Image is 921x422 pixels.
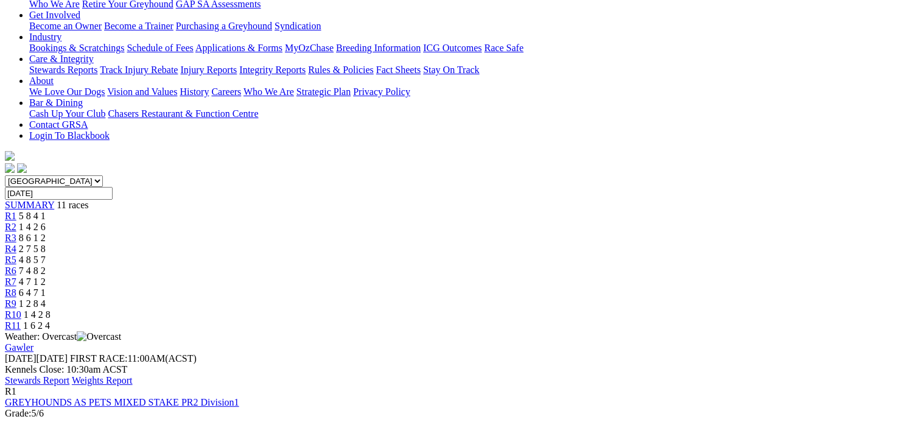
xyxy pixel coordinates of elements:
a: Weights Report [72,375,133,385]
a: Become an Owner [29,21,102,31]
a: Track Injury Rebate [100,65,178,75]
a: Race Safe [484,43,523,53]
a: Applications & Forms [195,43,282,53]
a: Stewards Report [5,375,69,385]
span: 1 4 2 8 [24,309,51,320]
span: 4 8 5 7 [19,255,46,265]
a: Care & Integrity [29,54,94,64]
div: Bar & Dining [29,108,916,119]
span: [DATE] [5,353,37,364]
a: Gawler [5,342,33,353]
a: MyOzChase [285,43,334,53]
a: Who We Are [243,86,294,97]
a: Cash Up Your Club [29,108,105,119]
a: GREYHOUNDS AS PETS MIXED STAKE PR2 Division1 [5,397,239,407]
span: 1 6 2 4 [23,320,50,331]
img: Overcast [77,331,121,342]
a: R6 [5,266,16,276]
a: Injury Reports [180,65,237,75]
a: R3 [5,233,16,243]
span: 11 races [57,200,88,210]
div: Care & Integrity [29,65,916,76]
a: Vision and Values [107,86,177,97]
a: Become a Trainer [104,21,173,31]
div: About [29,86,916,97]
a: Stewards Reports [29,65,97,75]
a: R11 [5,320,21,331]
span: Grade: [5,408,32,418]
a: R5 [5,255,16,265]
div: 5/6 [5,408,916,419]
span: 1 2 8 4 [19,298,46,309]
input: Select date [5,187,113,200]
a: Contact GRSA [29,119,88,130]
a: R1 [5,211,16,221]
a: ICG Outcomes [423,43,482,53]
img: logo-grsa-white.png [5,151,15,161]
a: R9 [5,298,16,309]
span: 6 4 7 1 [19,287,46,298]
a: Strategic Plan [296,86,351,97]
a: Integrity Reports [239,65,306,75]
a: Stay On Track [423,65,479,75]
a: About [29,76,54,86]
img: twitter.svg [17,163,27,173]
a: Schedule of Fees [127,43,193,53]
a: Login To Blackbook [29,130,110,141]
a: R2 [5,222,16,232]
a: SUMMARY [5,200,54,210]
a: Syndication [275,21,321,31]
a: Careers [211,86,241,97]
a: Industry [29,32,61,42]
span: 11:00AM(ACST) [70,353,197,364]
a: We Love Our Dogs [29,86,105,97]
span: Weather: Overcast [5,331,121,342]
span: 5 8 4 1 [19,211,46,221]
a: Chasers Restaurant & Function Centre [108,108,258,119]
div: Industry [29,43,916,54]
span: [DATE] [5,353,68,364]
a: Bookings & Scratchings [29,43,124,53]
span: 1 4 2 6 [19,222,46,232]
span: 8 6 1 2 [19,233,46,243]
span: 4 7 1 2 [19,276,46,287]
a: Bar & Dining [29,97,83,108]
a: Fact Sheets [376,65,421,75]
a: R8 [5,287,16,298]
span: FIRST RACE: [70,353,127,364]
div: Get Involved [29,21,916,32]
a: R10 [5,309,21,320]
span: R1 [5,386,16,396]
a: R7 [5,276,16,287]
a: Purchasing a Greyhound [176,21,272,31]
a: Privacy Policy [353,86,410,97]
span: 7 4 8 2 [19,266,46,276]
img: facebook.svg [5,163,15,173]
div: Kennels Close: 10:30am ACST [5,364,916,375]
a: R4 [5,244,16,254]
span: 2 7 5 8 [19,244,46,254]
a: Breeding Information [336,43,421,53]
a: Get Involved [29,10,80,20]
a: Rules & Policies [308,65,374,75]
a: History [180,86,209,97]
